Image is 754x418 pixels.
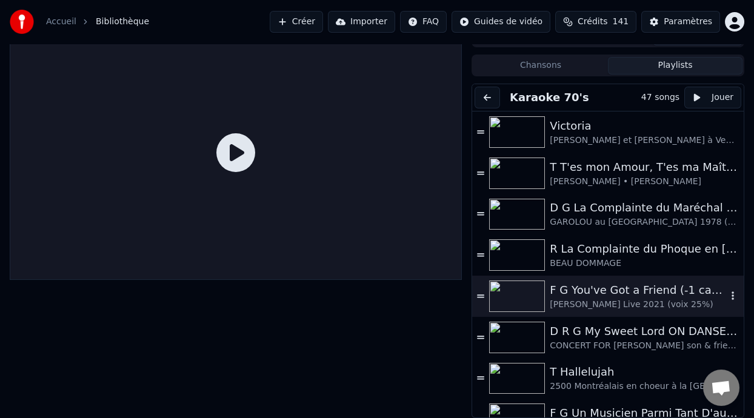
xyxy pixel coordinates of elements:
div: 47 songs [641,91,679,104]
div: T Hallelujah [550,363,739,380]
div: [PERSON_NAME] Live 2021 (voix 25%) [550,299,727,311]
button: Playlists [608,57,742,75]
button: Chansons [473,57,608,75]
div: R La Complainte du Phoque en [US_STATE] [550,241,739,257]
div: F G You've Got a Friend (-1 capo 1) [550,282,727,299]
img: youka [10,10,34,34]
div: 2500 Montréalais en choeur à la [GEOGRAPHIC_DATA] [550,380,739,393]
button: Créer [270,11,323,33]
div: Paramètres [664,16,712,28]
button: Jouer [684,87,741,108]
div: D G La Complainte du Maréchal [PERSON_NAME] ON DANSE [550,199,739,216]
div: CONCERT FOR [PERSON_NAME] son & friends (voix 40%] [550,340,739,352]
div: Ouvrir le chat [703,370,739,406]
div: T T'es mon Amour, T'es ma Maîtresse [550,159,739,176]
div: D R G My Sweet Lord ON DANSE (0-2:58 capo 2) [550,323,739,340]
span: Crédits [578,16,607,28]
button: Importer [328,11,395,33]
div: [PERSON_NAME] et [PERSON_NAME] à Vedettes en direct 1978 [550,134,739,147]
button: Guides de vidéo [452,11,550,33]
div: [PERSON_NAME] • [PERSON_NAME] [550,176,739,188]
button: Karaoke 70's [505,89,594,106]
nav: breadcrumb [46,16,149,28]
a: Accueil [46,16,76,28]
div: GAROLOU au [GEOGRAPHIC_DATA] 1978 (son [DEMOGRAPHIC_DATA]% voix 40%) [550,216,739,228]
button: Paramètres [641,11,720,33]
span: Bibliothèque [96,16,149,28]
div: BEAU DOMMAGE [550,257,739,270]
div: Victoria [550,118,739,134]
span: 141 [612,16,629,28]
button: Crédits141 [555,11,636,33]
button: FAQ [400,11,447,33]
